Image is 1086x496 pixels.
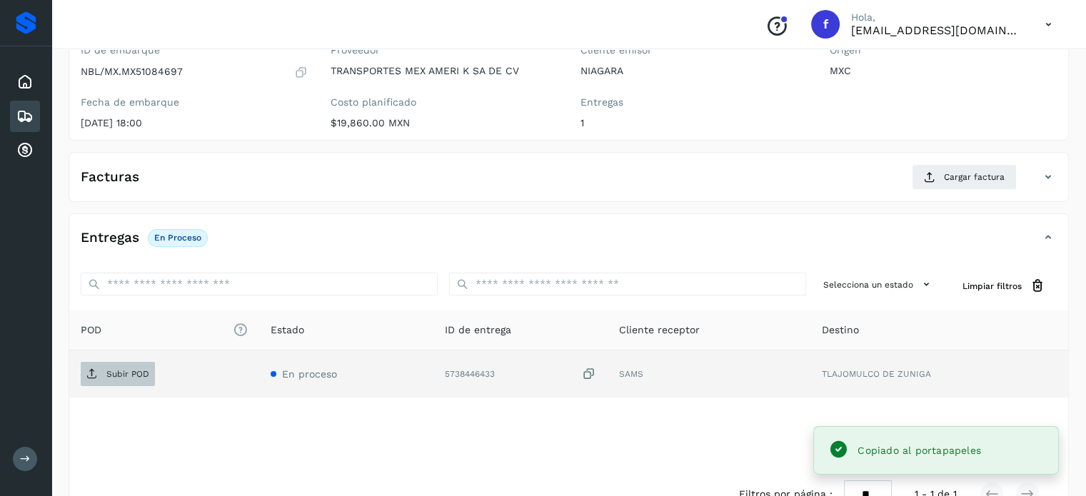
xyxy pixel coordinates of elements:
td: SAMS [608,350,810,398]
div: FacturasCargar factura [69,164,1068,201]
span: Estado [271,323,304,338]
button: Selecciona un estado [818,273,940,296]
p: NIAGARA [580,65,808,77]
label: Cliente emisor [580,44,808,56]
button: Limpiar filtros [951,273,1057,299]
td: TLAJOMULCO DE ZUNIGA [810,350,1069,398]
p: [DATE] 18:00 [81,117,308,129]
span: Cargar factura [944,171,1005,183]
span: En proceso [282,368,337,380]
label: Fecha de embarque [81,96,308,108]
label: Proveedor [331,44,558,56]
span: POD [81,323,248,338]
div: Embarques [10,101,40,132]
button: Cargar factura [912,164,1017,190]
h4: Entregas [81,230,139,246]
label: Origen [830,44,1057,56]
span: Destino [822,323,859,338]
p: TRANSPORTES MEX AMERI K SA DE CV [331,65,558,77]
label: Entregas [580,96,808,108]
p: NBL/MX.MX51084697 [81,66,183,78]
span: ID de entrega [445,323,511,338]
label: Costo planificado [331,96,558,108]
div: EntregasEn proceso [69,226,1068,261]
label: ID de embarque [81,44,308,56]
p: Subir POD [106,369,149,379]
span: Copiado al portapapeles [858,445,981,456]
button: Subir POD [81,362,155,386]
p: fyc3@mexamerik.com [851,24,1022,37]
p: 1 [580,117,808,129]
p: MXC [830,65,1057,77]
h4: Facturas [81,169,139,186]
p: Hola, [851,11,1022,24]
span: Limpiar filtros [962,280,1022,293]
div: 5738446433 [445,367,596,382]
p: $19,860.00 MXN [331,117,558,129]
p: En proceso [154,233,201,243]
div: Cuentas por cobrar [10,135,40,166]
span: Cliente receptor [619,323,700,338]
div: Inicio [10,66,40,98]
